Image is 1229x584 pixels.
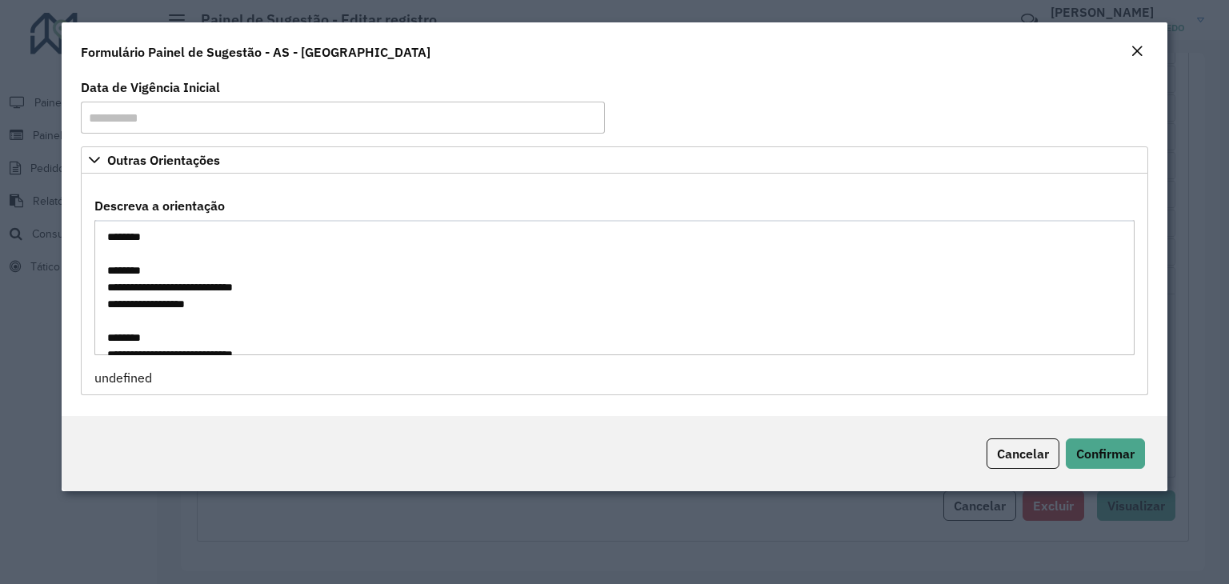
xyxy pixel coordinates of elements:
[81,78,220,97] label: Data de Vigência Inicial
[81,146,1148,174] a: Outras Orientações
[94,196,225,215] label: Descreva a orientação
[1126,42,1148,62] button: Close
[107,154,220,166] span: Outras Orientações
[997,446,1049,462] span: Cancelar
[81,174,1148,395] div: Outras Orientações
[81,42,430,62] h4: Formulário Painel de Sugestão - AS - [GEOGRAPHIC_DATA]
[1131,45,1143,58] em: Fechar
[987,438,1059,469] button: Cancelar
[1076,446,1135,462] span: Confirmar
[94,370,152,386] span: undefined
[1066,438,1145,469] button: Confirmar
